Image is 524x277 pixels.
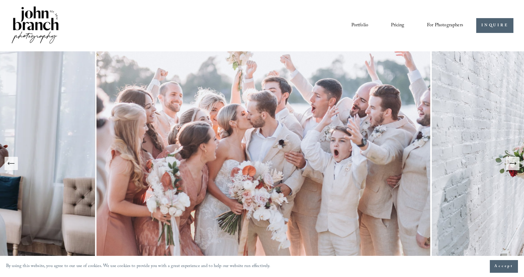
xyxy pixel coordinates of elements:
[351,21,368,31] a: Portfolio
[494,263,513,269] span: Accept
[476,18,513,33] a: INQUIRE
[427,21,463,31] a: folder dropdown
[95,51,432,276] img: A wedding party celebrating outdoors, featuring a bride and groom kissing amidst cheering bridesm...
[427,21,463,30] span: For Photographers
[6,262,271,271] p: By using this website, you agree to our use of cookies. We use cookies to provide you with a grea...
[506,157,519,170] button: Next Slide
[11,5,60,46] img: John Branch IV Photography
[5,157,18,170] button: Previous Slide
[490,260,518,273] button: Accept
[391,21,405,31] a: Pricing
